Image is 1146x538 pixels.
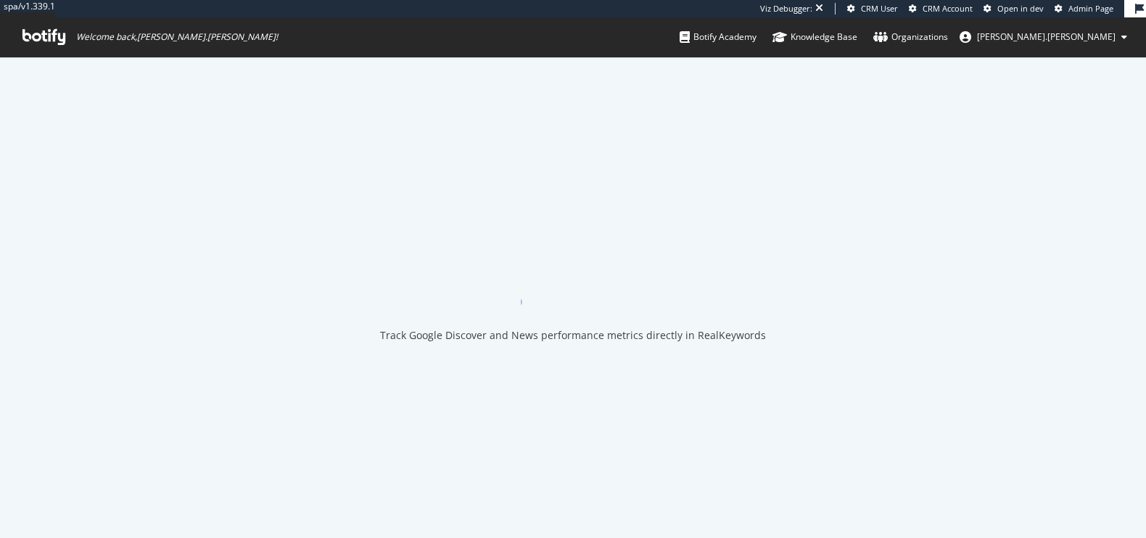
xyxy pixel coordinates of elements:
[772,17,857,57] a: Knowledge Base
[984,3,1044,15] a: Open in dev
[76,31,278,43] span: Welcome back, [PERSON_NAME].[PERSON_NAME] !
[1068,3,1113,14] span: Admin Page
[873,30,948,44] div: Organizations
[923,3,973,14] span: CRM Account
[1055,3,1113,15] a: Admin Page
[847,3,898,15] a: CRM User
[680,30,757,44] div: Botify Academy
[948,25,1139,49] button: [PERSON_NAME].[PERSON_NAME]
[873,17,948,57] a: Organizations
[977,30,1116,43] span: alex.johnson
[772,30,857,44] div: Knowledge Base
[380,328,766,343] div: Track Google Discover and News performance metrics directly in RealKeywords
[997,3,1044,14] span: Open in dev
[909,3,973,15] a: CRM Account
[521,253,625,305] div: animation
[680,17,757,57] a: Botify Academy
[760,3,812,15] div: Viz Debugger:
[861,3,898,14] span: CRM User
